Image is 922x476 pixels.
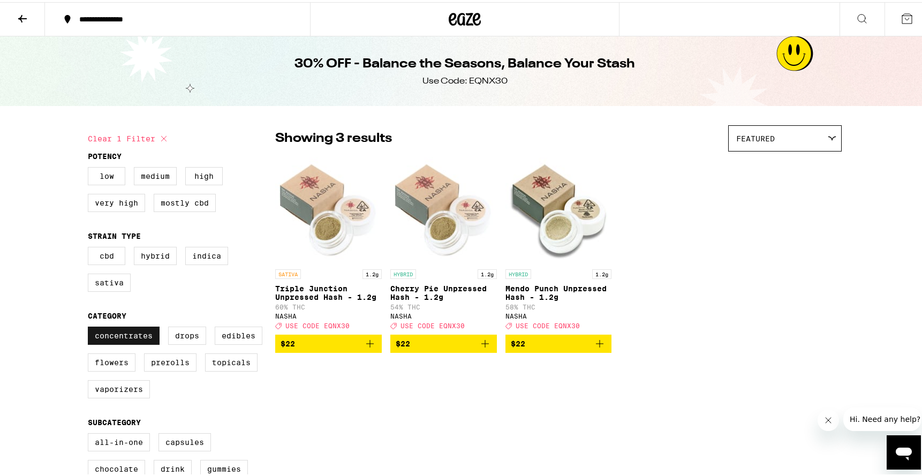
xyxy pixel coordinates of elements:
legend: Subcategory [88,416,141,425]
div: NASHA [275,311,382,318]
label: Flowers [88,351,135,369]
a: Open page for Triple Junction Unpressed Hash - 1.2g from NASHA [275,155,382,333]
label: Vaporizers [88,378,150,396]
label: Prerolls [144,351,197,369]
p: 60% THC [275,301,382,308]
span: USE CODE EQNX30 [285,320,350,327]
label: Drink [154,458,192,476]
p: Mendo Punch Unpressed Hash - 1.2g [505,282,612,299]
span: $22 [511,337,525,346]
legend: Potency [88,150,122,158]
h1: 30% OFF - Balance the Seasons, Balance Your Stash [294,53,635,71]
a: Open page for Mendo Punch Unpressed Hash - 1.2g from NASHA [505,155,612,333]
label: Drops [168,324,206,343]
p: SATIVA [275,267,301,277]
label: High [185,165,223,183]
p: HYBRID [505,267,531,277]
label: All-In-One [88,431,150,449]
label: Concentrates [88,324,160,343]
span: $22 [281,337,295,346]
label: Very High [88,192,145,210]
label: Indica [185,245,228,263]
img: NASHA - Cherry Pie Unpressed Hash - 1.2g [390,155,497,262]
p: 58% THC [505,301,612,308]
label: Low [88,165,125,183]
label: Mostly CBD [154,192,216,210]
button: Clear 1 filter [88,123,170,150]
span: $22 [396,337,410,346]
img: NASHA - Triple Junction Unpressed Hash - 1.2g [275,155,382,262]
button: Add to bag [390,333,497,351]
span: USE CODE EQNX30 [400,320,465,327]
p: HYBRID [390,267,416,277]
span: Featured [736,132,775,141]
label: Hybrid [134,245,177,263]
div: NASHA [505,311,612,318]
a: Open page for Cherry Pie Unpressed Hash - 1.2g from NASHA [390,155,497,333]
legend: Strain Type [88,230,141,238]
label: Sativa [88,271,131,290]
label: Capsules [158,431,211,449]
label: Topicals [205,351,258,369]
label: Edibles [215,324,262,343]
button: Add to bag [275,333,382,351]
button: Add to bag [505,333,612,351]
span: USE CODE EQNX30 [516,320,580,327]
p: 1.2g [362,267,382,277]
iframe: Message from company [843,405,921,429]
p: 1.2g [478,267,497,277]
label: Medium [134,165,177,183]
label: Chocolate [88,458,145,476]
iframe: Button to launch messaging window [887,433,921,467]
p: Triple Junction Unpressed Hash - 1.2g [275,282,382,299]
label: CBD [88,245,125,263]
div: Use Code: EQNX30 [422,73,508,85]
iframe: Close message [818,407,839,429]
p: Showing 3 results [275,127,392,146]
legend: Category [88,309,126,318]
p: 1.2g [592,267,611,277]
p: Cherry Pie Unpressed Hash - 1.2g [390,282,497,299]
label: Gummies [200,458,248,476]
div: NASHA [390,311,497,318]
p: 54% THC [390,301,497,308]
img: NASHA - Mendo Punch Unpressed Hash - 1.2g [505,155,612,262]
